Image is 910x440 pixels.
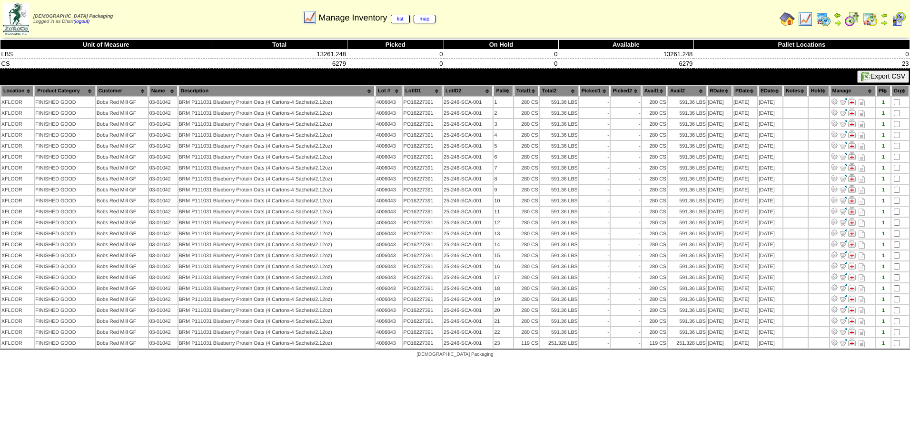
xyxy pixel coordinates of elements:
[840,109,847,116] img: Move
[579,141,610,151] td: -
[668,108,706,118] td: 591.36 LBS
[0,50,212,59] td: LBS
[35,108,95,118] td: FINISHED GOOD
[178,97,375,107] td: BRM P111031 Blueberry Protein Oats (4 Cartons-4 Sachets/2.12oz)
[403,130,443,140] td: PO16227391
[376,163,402,173] td: 4006043
[859,110,865,117] i: Note
[443,174,493,184] td: 25-246-SCA-001
[848,130,856,138] img: Manage Hold
[494,97,513,107] td: 1
[642,141,667,151] td: 280 CS
[611,174,641,184] td: -
[707,141,732,151] td: [DATE]
[514,185,539,195] td: 280 CS
[758,163,782,173] td: [DATE]
[611,108,641,118] td: -
[444,50,559,59] td: 0
[861,72,870,81] img: excel.gif
[443,141,493,151] td: 25-246-SCA-001
[376,130,402,140] td: 4006043
[848,240,856,248] img: Manage Hold
[178,185,375,195] td: BRM P111031 Blueberry Protein Oats (4 Cartons-4 Sachets/2.12oz)
[403,174,443,184] td: PO16227391
[831,295,838,302] img: Adjust
[96,86,148,96] th: Customer
[35,163,95,173] td: FINISHED GOOD
[178,163,375,173] td: BRM P111031 Blueberry Protein Oats (4 Cartons-4 Sachets/2.12oz)
[668,86,706,96] th: Avail2
[178,152,375,162] td: BRM P111031 Blueberry Protein Oats (4 Cartons-4 Sachets/2.12oz)
[758,152,782,162] td: [DATE]
[403,119,443,129] td: PO16227391
[733,163,757,173] td: [DATE]
[840,273,847,280] img: Move
[149,152,178,162] td: 03-01042
[733,97,757,107] td: [DATE]
[840,174,847,182] img: Move
[347,40,444,50] th: Picked
[859,154,865,161] i: Note
[403,108,443,118] td: PO16227391
[212,40,347,50] th: Total
[707,130,732,140] td: [DATE]
[96,97,148,107] td: Bobs Red Mill GF
[514,141,539,151] td: 280 CS
[877,100,890,105] div: 1
[1,141,34,151] td: XFLOOR
[877,110,890,116] div: 1
[212,59,347,69] td: 6279
[877,154,890,160] div: 1
[414,15,436,23] a: map
[347,50,444,59] td: 0
[783,86,807,96] th: Notes
[494,119,513,129] td: 3
[403,185,443,195] td: PO16227391
[840,339,847,346] img: Move
[1,108,34,118] td: XFLOOR
[33,14,113,19] span: [DEMOGRAPHIC_DATA] Packaging
[831,284,838,291] img: Adjust
[859,99,865,106] i: Note
[668,119,706,129] td: 591.36 LBS
[376,152,402,162] td: 4006043
[96,119,148,129] td: Bobs Red Mill GF
[443,97,493,107] td: 25-246-SCA-001
[840,240,847,248] img: Move
[848,306,856,313] img: Manage Hold
[840,262,847,270] img: Move
[178,119,375,129] td: BRM P111031 Blueberry Protein Oats (4 Cartons-4 Sachets/2.12oz)
[35,130,95,140] td: FINISHED GOOD
[1,185,34,195] td: XFLOOR
[733,119,757,129] td: [DATE]
[891,86,909,96] th: Grp
[96,163,148,173] td: Bobs Red Mill GF
[318,13,435,23] span: Manage Inventory
[798,11,813,27] img: line_graph.gif
[35,86,95,96] th: Product Category
[668,174,706,184] td: 591.36 LBS
[844,11,860,27] img: calendarblend.gif
[707,108,732,118] td: [DATE]
[642,119,667,129] td: 280 CS
[540,174,578,184] td: 591.36 LBS
[733,130,757,140] td: [DATE]
[540,130,578,140] td: 591.36 LBS
[831,218,838,226] img: Adjust
[376,108,402,118] td: 4006043
[74,19,90,24] a: (logout)
[403,163,443,173] td: PO16227391
[1,119,34,129] td: XFLOOR
[848,196,856,204] img: Manage Hold
[840,306,847,313] img: Move
[862,11,878,27] img: calendarinout.gif
[840,130,847,138] img: Move
[514,174,539,184] td: 280 CS
[376,185,402,195] td: 4006043
[848,262,856,270] img: Manage Hold
[840,152,847,160] img: Move
[494,163,513,173] td: 7
[840,185,847,193] img: Move
[848,317,856,324] img: Manage Hold
[831,207,838,215] img: Adjust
